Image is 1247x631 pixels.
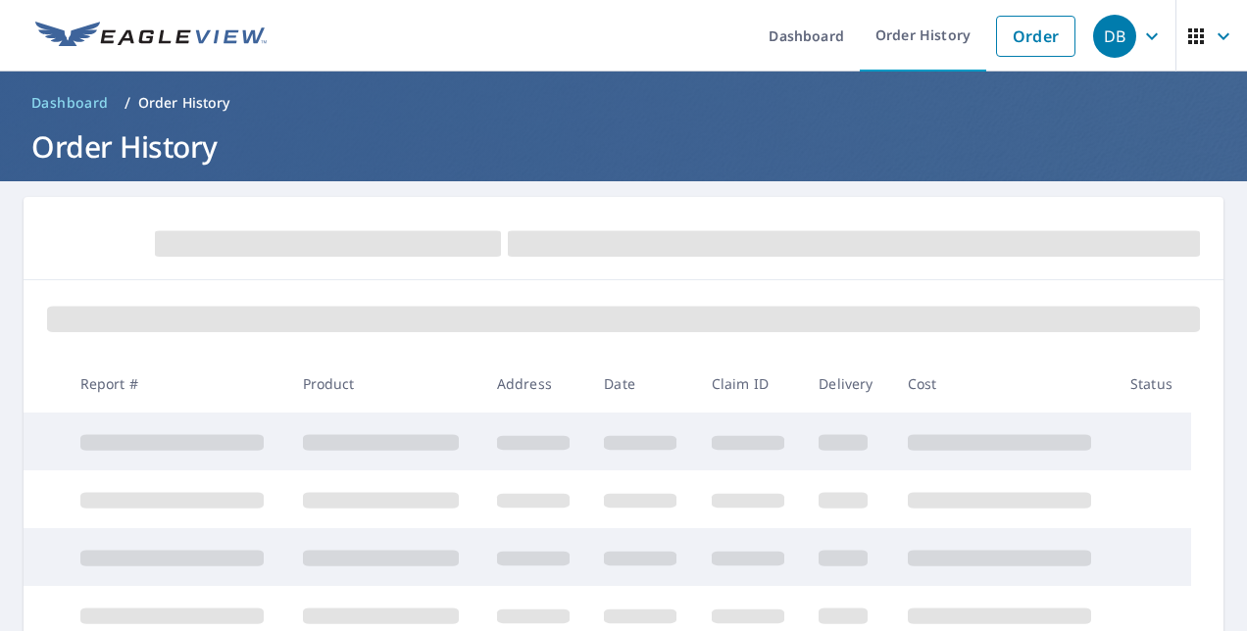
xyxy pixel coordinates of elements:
[481,355,588,413] th: Address
[65,355,287,413] th: Report #
[696,355,803,413] th: Claim ID
[24,87,1223,119] nav: breadcrumb
[35,22,267,51] img: EV Logo
[803,355,891,413] th: Delivery
[24,126,1223,167] h1: Order History
[588,355,695,413] th: Date
[31,93,109,113] span: Dashboard
[24,87,117,119] a: Dashboard
[287,355,481,413] th: Product
[125,91,130,115] li: /
[1115,355,1191,413] th: Status
[1093,15,1136,58] div: DB
[138,93,230,113] p: Order History
[996,16,1075,57] a: Order
[892,355,1115,413] th: Cost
